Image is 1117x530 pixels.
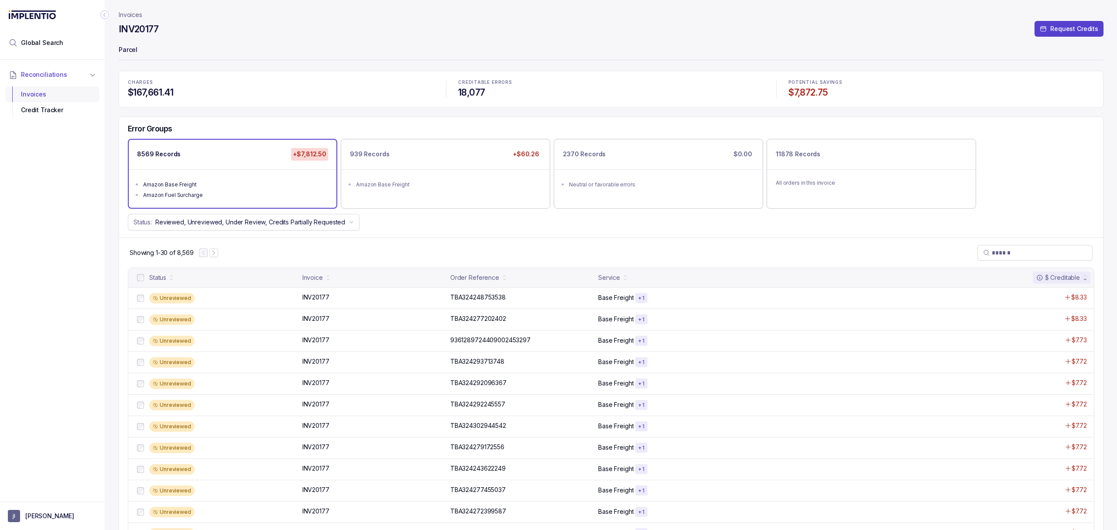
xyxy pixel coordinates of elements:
p: Base Freight [598,400,634,409]
p: INV20177 [302,443,329,451]
div: Unreviewed [149,357,195,368]
p: TBA324279172556 [450,443,504,451]
div: Amazon Base Freight [143,180,327,189]
p: INV20177 [302,357,329,366]
div: Service [598,273,620,282]
p: 9361289724409002453297 [450,336,531,344]
div: Invoices [12,86,93,102]
p: + 1 [638,337,644,344]
div: Neutral or favorable errors [569,180,753,189]
div: $ Creditable [1036,273,1080,282]
input: checkbox-checkbox [137,295,144,302]
p: INV20177 [302,507,329,516]
p: INV20177 [302,293,329,302]
p: + 1 [638,359,644,366]
p: Base Freight [598,293,634,302]
p: $7.73 [1072,336,1087,344]
input: checkbox-checkbox [137,444,144,451]
h4: INV20177 [119,23,158,35]
p: Base Freight [598,507,634,516]
p: TBA324292245557 [450,400,505,409]
div: Invoice [302,273,323,282]
div: Unreviewed [149,400,195,410]
a: Invoices [119,10,142,19]
p: INV20177 [302,379,329,387]
p: Base Freight [598,358,634,366]
p: $7.72 [1072,421,1087,430]
p: All orders in this invoice [776,179,967,187]
nav: breadcrumb [119,10,142,19]
h5: Error Groups [128,124,172,134]
p: INV20177 [302,400,329,409]
p: 8569 Records [137,150,181,158]
p: + 1 [638,380,644,387]
p: Base Freight [598,336,634,345]
div: Unreviewed [149,485,195,496]
h4: $7,872.75 [788,86,1094,99]
p: $7.72 [1072,485,1087,494]
h4: $167,661.41 [128,86,434,99]
p: CREDITABLE ERRORS [458,80,764,85]
p: INV20177 [302,421,329,430]
span: User initials [8,510,20,522]
p: Reviewed, Unreviewed, Under Review, Credits Partially Requested [155,218,345,227]
button: User initials[PERSON_NAME] [8,510,97,522]
p: $7.72 [1072,507,1087,516]
p: + 1 [638,487,644,494]
p: + 1 [638,402,644,409]
p: Request Credits [1050,24,1098,33]
p: +$7,812.50 [291,148,328,160]
button: Reconciliations [5,65,99,84]
div: Status [149,273,166,282]
p: INV20177 [302,485,329,494]
div: Unreviewed [149,507,195,517]
input: checkbox-checkbox [137,423,144,430]
button: Status:Reviewed, Unreviewed, Under Review, Credits Partially Requested [128,214,360,231]
input: checkbox-checkbox [137,274,144,281]
div: Collapse Icon [99,10,110,20]
p: Base Freight [598,315,634,324]
h4: 18,077 [458,86,764,99]
div: Unreviewed [149,421,195,432]
input: checkbox-checkbox [137,509,144,516]
input: checkbox-checkbox [137,466,144,473]
p: + 1 [638,444,644,451]
p: 2370 Records [563,150,606,158]
p: TBA324272399587 [450,507,506,516]
p: $8.33 [1071,314,1087,323]
p: + 1 [638,423,644,430]
div: Order Reference [450,273,499,282]
p: $8.33 [1071,293,1087,302]
p: CHARGES [128,80,434,85]
p: $7.72 [1072,443,1087,451]
p: 939 Records [350,150,389,158]
input: checkbox-checkbox [137,402,144,409]
p: Base Freight [598,422,634,430]
p: + 1 [638,316,644,323]
p: Parcel [119,42,1103,59]
p: 11878 Records [776,150,820,158]
div: Credit Tracker [12,102,93,118]
input: checkbox-checkbox [137,316,144,323]
p: $7.72 [1072,464,1087,473]
div: Amazon Fuel Surcharge [143,191,327,200]
div: Reconciliations [5,85,99,120]
p: Base Freight [598,486,634,495]
p: $7.72 [1072,400,1087,409]
p: POTENTIAL SAVINGS [788,80,1094,85]
div: Unreviewed [149,464,195,475]
input: checkbox-checkbox [137,337,144,344]
p: $7.72 [1072,357,1087,366]
p: Showing 1-30 of 8,569 [130,248,194,257]
p: + 1 [638,509,644,516]
p: TBA324243622249 [450,464,506,473]
p: TBA324277202402 [450,314,506,323]
div: Unreviewed [149,293,195,303]
button: Request Credits [1035,21,1103,37]
span: Reconciliations [21,70,67,79]
p: +$60.26 [511,148,541,160]
button: Next Page [209,248,218,257]
p: Base Freight [598,443,634,452]
input: checkbox-checkbox [137,359,144,366]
